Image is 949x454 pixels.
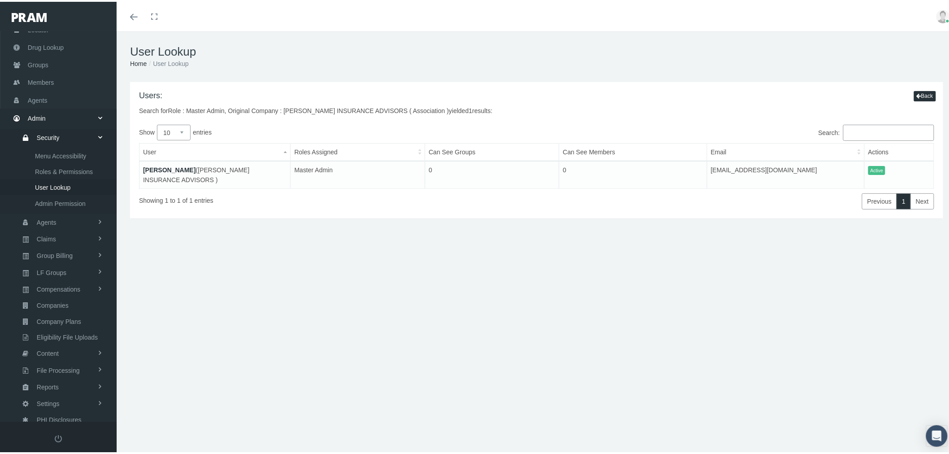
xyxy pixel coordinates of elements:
span: File Processing [37,361,80,376]
a: Previous [862,192,897,208]
span: Admin [28,108,46,125]
span: LF Groups [37,263,66,279]
span: Admin Permission [35,194,86,210]
span: Members [28,72,54,89]
th: Actions [864,141,934,159]
span: Company Plans [37,312,81,327]
span: Drug Lookup [28,37,64,54]
span: Groups [28,55,48,72]
span: Claims [37,230,56,245]
td: 0 [425,159,559,187]
a: Next [910,192,934,208]
span: Role : Master Admin, Original Company : [PERSON_NAME] INSURANCE ADVISORS ( Association ) [168,105,449,113]
input: Search: [843,123,934,139]
h4: Users: [139,89,492,99]
span: 1 [469,105,472,113]
th: User: activate to sort column descending [139,141,291,159]
button: Back [914,89,936,100]
span: Compensations [37,280,80,295]
span: Agents [37,213,57,228]
span: User Lookup [35,178,70,193]
span: Companies [37,296,69,311]
span: Roles & Permissions [35,162,93,178]
td: 0 [559,159,707,187]
th: Roles Assigned: activate to sort column ascending [291,141,425,159]
img: PRAM_20_x_78.png [12,11,47,20]
th: Can See Groups [425,141,559,159]
span: Menu Accessibility [35,147,86,162]
td: [EMAIL_ADDRESS][DOMAIN_NAME] [707,159,864,187]
span: Security [37,128,60,144]
h1: User Lookup [130,43,943,57]
li: User Lookup [147,57,188,67]
span: Active [868,164,886,174]
a: Home [130,58,147,65]
td: ([PERSON_NAME] INSURANCE ADVISORS ) [139,159,291,187]
th: Can See Members [559,141,707,159]
a: 1 [897,192,911,208]
span: Eligibility File Uploads [37,328,98,343]
span: Content [37,344,59,359]
th: Email: activate to sort column ascending [707,141,864,159]
select: Showentries [157,123,191,139]
label: Show entries [139,123,537,139]
span: Reports [37,378,59,393]
span: Settings [37,394,60,410]
td: Master Admin [291,159,425,187]
span: Agents [28,90,48,107]
div: Open Intercom Messenger [926,423,948,445]
span: Group Billing [37,246,73,262]
label: Search: [537,123,935,139]
a: [PERSON_NAME] [143,165,196,172]
span: PHI Disclosures [37,410,82,426]
div: Search for yielded results: [139,104,492,114]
